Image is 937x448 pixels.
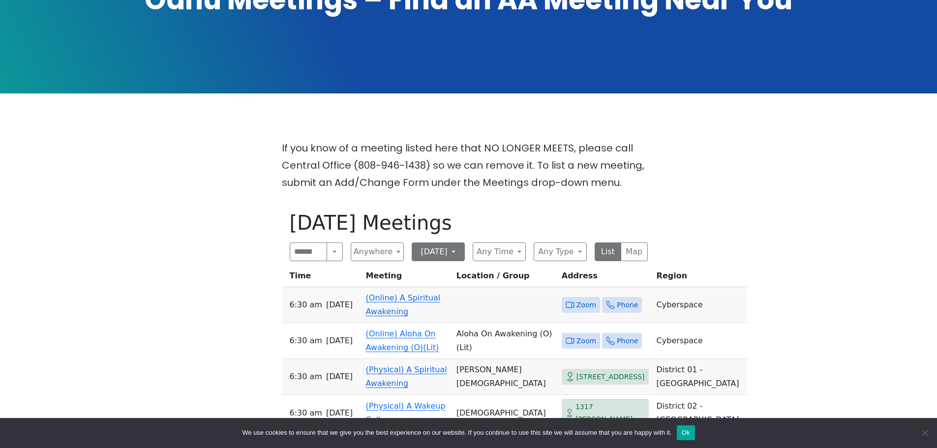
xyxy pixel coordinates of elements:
span: 6:30 AM [290,298,322,312]
th: Address [558,269,653,287]
button: List [595,242,622,261]
td: District 01 - [GEOGRAPHIC_DATA] [653,359,747,395]
a: (Online) A Spiritual Awakening [366,293,441,316]
span: [DATE] [326,334,353,348]
span: Phone [617,299,638,311]
td: Aloha On Awakening (O) (Lit) [453,323,558,359]
a: (Online) Aloha On Awakening (O)(Lit) [366,329,439,352]
button: Ok [677,425,695,440]
th: Time [282,269,362,287]
span: 6:30 AM [290,406,322,420]
span: Zoom [576,335,596,347]
button: Anywhere [351,242,404,261]
a: (Physical) A Wakeup Call [366,401,446,424]
th: Region [653,269,747,287]
td: Cyberspace [653,323,747,359]
th: Meeting [362,269,453,287]
span: [STREET_ADDRESS] [576,371,645,383]
span: 6:30 AM [290,370,322,384]
span: 6:30 AM [290,334,322,348]
span: No [920,428,930,438]
span: Phone [617,335,638,347]
button: Search [327,242,342,261]
span: [DATE] [326,406,353,420]
td: District 02 - [GEOGRAPHIC_DATA] [653,395,747,431]
p: If you know of a meeting listed here that NO LONGER MEETS, please call Central Office (808-946-14... [282,140,656,191]
span: Zoom [576,299,596,311]
a: (Physical) A Spiritual Awakening [366,365,447,388]
button: Map [621,242,648,261]
span: 1317 [PERSON_NAME] [575,401,645,425]
td: [DEMOGRAPHIC_DATA] [453,395,558,431]
span: [DATE] [326,370,353,384]
td: Cyberspace [653,287,747,323]
input: Search [290,242,328,261]
button: [DATE] [412,242,465,261]
span: [DATE] [326,298,353,312]
h1: [DATE] Meetings [290,211,648,235]
th: Location / Group [453,269,558,287]
button: Any Type [534,242,587,261]
span: We use cookies to ensure that we give you the best experience on our website. If you continue to ... [242,428,671,438]
button: Any Time [473,242,526,261]
td: [PERSON_NAME][DEMOGRAPHIC_DATA] [453,359,558,395]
